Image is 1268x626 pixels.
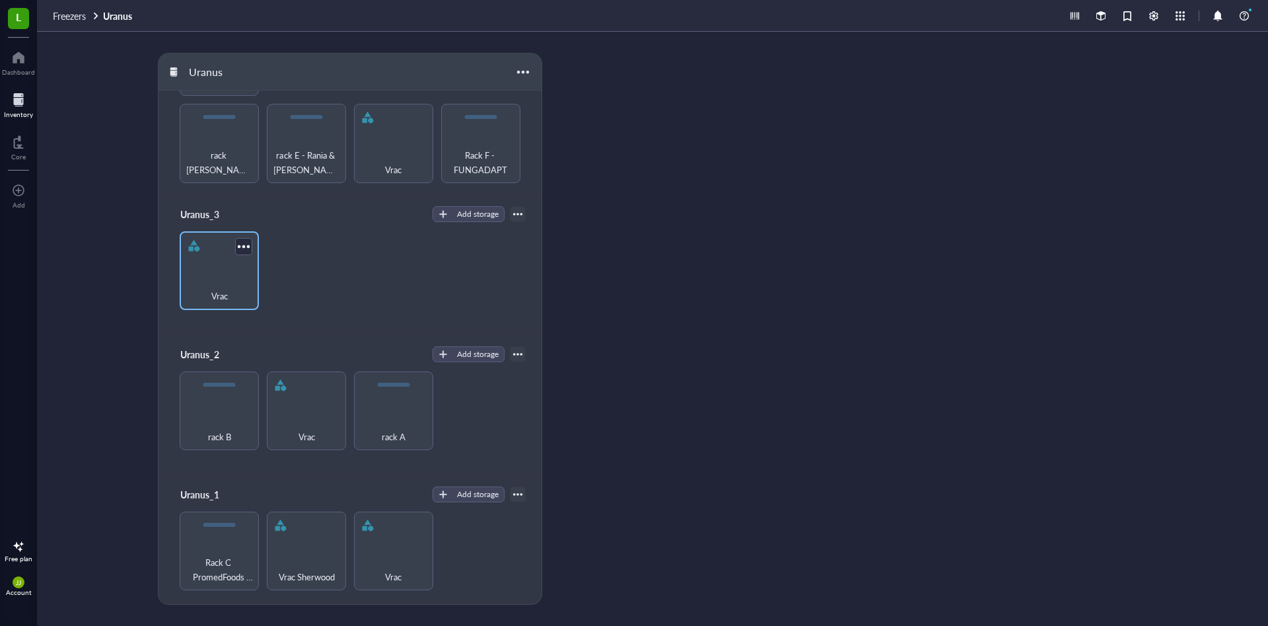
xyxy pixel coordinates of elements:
div: Core [11,153,26,161]
span: L [16,9,21,25]
div: Add storage [457,489,499,500]
span: Vrac [299,430,315,444]
span: Rack F - FUNGADAPT [447,148,514,177]
div: Free plan [5,555,32,563]
div: Uranus_3 [174,205,254,223]
span: Vrac Sherwood [279,570,335,584]
div: Add storage [457,348,499,360]
span: Freezers [53,9,86,22]
div: Inventory [4,110,33,118]
a: Dashboard [2,47,35,76]
span: rack [PERSON_NAME] [186,148,253,177]
div: Uranus [183,61,262,83]
a: Inventory [4,89,33,118]
span: Vrac [211,289,228,303]
span: Vrac [385,163,402,177]
span: rack A [382,430,405,444]
span: JJ [16,578,21,586]
div: Uranus_2 [174,345,254,364]
div: Uranus_1 [174,485,254,504]
div: Dashboard [2,68,35,76]
span: rack B [208,430,231,444]
div: Add [13,201,25,209]
span: Vrac [385,570,402,584]
a: Uranus [103,10,135,22]
div: Add storage [457,208,499,220]
span: rack E - Rania & [PERSON_NAME] [273,148,340,177]
a: Freezers [53,10,100,22]
span: Rack C PromedFoods Marine [PERSON_NAME] [186,555,253,584]
button: Add storage [433,346,505,362]
button: Add storage [433,206,505,222]
a: Core [11,132,26,161]
div: Account [6,588,32,596]
button: Add storage [433,487,505,502]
